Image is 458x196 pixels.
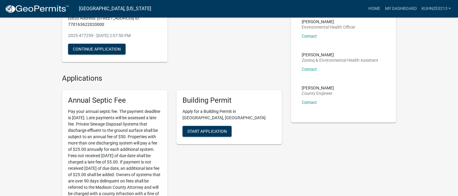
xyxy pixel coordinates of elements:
[302,100,317,105] a: Contact
[182,126,232,137] button: Start Application
[187,129,227,134] span: Start Application
[302,53,378,57] p: [PERSON_NAME]
[366,3,382,14] a: Home
[302,34,317,39] a: Contact
[68,96,161,105] h5: Annual Septic Fee
[302,25,355,29] p: Environmental Health Officer
[302,58,378,62] p: Zoning & Environmental Health Assistant
[302,20,355,24] p: [PERSON_NAME]
[68,9,161,28] p: Name: [PERSON_NAME] & [PERSON_NAME] (DED) Address: [STREET_ADDRESS] ID: 770163622020000
[302,86,334,90] p: [PERSON_NAME]
[62,74,282,83] h4: Applications
[302,67,317,72] a: Contact
[68,44,126,54] button: Continue Application
[182,108,276,121] p: Apply for a Building Permit in [GEOGRAPHIC_DATA], [GEOGRAPHIC_DATA]
[302,91,334,95] p: County Engineer
[419,3,453,14] a: kuhnze0213
[79,4,151,14] a: [GEOGRAPHIC_DATA], [US_STATE]
[182,96,276,105] h5: Building Permit
[382,3,419,14] a: My Dashboard
[68,33,161,39] p: 2025-477259 - [DATE] 2:07:50 PM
